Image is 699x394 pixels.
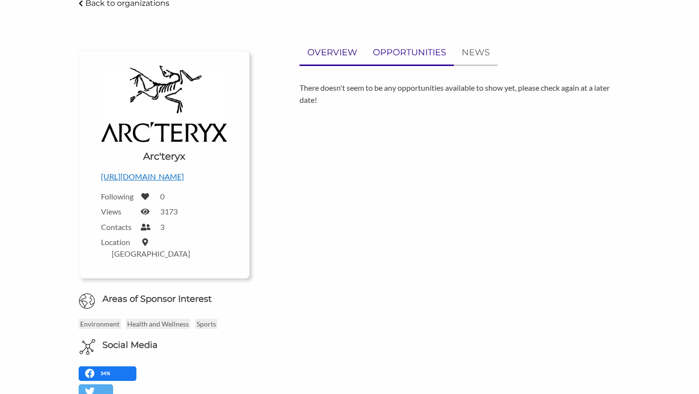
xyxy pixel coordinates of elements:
[195,319,217,329] p: Sports
[462,46,490,60] p: NEWS
[79,319,121,329] p: Environment
[101,237,135,246] label: Location
[112,249,190,258] label: [GEOGRAPHIC_DATA]
[143,149,185,163] h1: Arc'teryx
[101,207,135,216] label: Views
[160,192,165,201] label: 0
[101,222,135,231] label: Contacts
[160,207,178,216] label: 3173
[101,192,135,201] label: Following
[71,293,257,305] h6: Areas of Sponsor Interest
[101,170,227,183] p: [URL][DOMAIN_NAME]
[80,339,95,355] img: Social Media Icon
[300,82,620,106] p: There doesn't seem to be any opportunities available to show yet, please check again at a later d...
[102,339,158,351] h6: Social Media
[79,293,95,310] img: Globe Icon
[126,319,190,329] p: Health and Wellness
[101,66,227,142] img: Logo
[307,46,357,60] p: OVERVIEW
[373,46,446,60] p: OPPORTUNITIES
[160,222,165,231] label: 3
[100,369,113,378] p: 34%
